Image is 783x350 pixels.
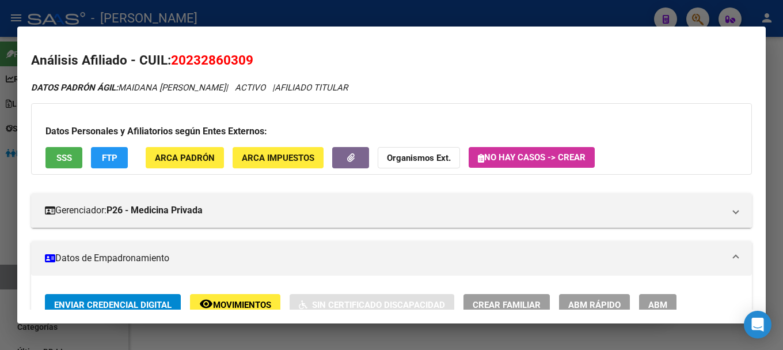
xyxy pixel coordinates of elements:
[199,297,213,311] mat-icon: remove_red_eye
[56,153,72,163] span: SSS
[478,152,586,163] span: No hay casos -> Crear
[107,204,203,217] strong: P26 - Medicina Privada
[146,147,224,168] button: ARCA Padrón
[213,300,271,310] span: Movimientos
[155,153,215,163] span: ARCA Padrón
[31,193,752,228] mat-expansion-panel-header: Gerenciador:P26 - Medicina Privada
[31,82,348,93] i: | ACTIVO |
[54,300,172,310] span: Enviar Credencial Digital
[91,147,128,168] button: FTP
[31,82,118,93] strong: DATOS PADRÓN ÁGIL:
[378,147,460,168] button: Organismos Ext.
[568,300,621,310] span: ABM Rápido
[45,125,738,138] h3: Datos Personales y Afiliatorios según Entes Externos:
[387,153,451,163] strong: Organismos Ext.
[559,294,630,315] button: ABM Rápido
[31,51,752,70] h2: Análisis Afiliado - CUIL:
[45,251,724,265] mat-panel-title: Datos de Empadronamiento
[31,241,752,276] mat-expansion-panel-header: Datos de Empadronamiento
[190,294,280,315] button: Movimientos
[275,82,348,93] span: AFILIADO TITULAR
[45,147,82,168] button: SSS
[290,294,454,315] button: Sin Certificado Discapacidad
[463,294,550,315] button: Crear Familiar
[171,52,253,67] span: 20232860309
[45,204,724,217] mat-panel-title: Gerenciador:
[469,147,595,168] button: No hay casos -> Crear
[312,300,445,310] span: Sin Certificado Discapacidad
[639,294,676,315] button: ABM
[31,82,226,93] span: MAIDANA [PERSON_NAME]
[473,300,541,310] span: Crear Familiar
[242,153,314,163] span: ARCA Impuestos
[648,300,667,310] span: ABM
[744,311,771,338] div: Open Intercom Messenger
[102,153,117,163] span: FTP
[45,294,181,315] button: Enviar Credencial Digital
[233,147,324,168] button: ARCA Impuestos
